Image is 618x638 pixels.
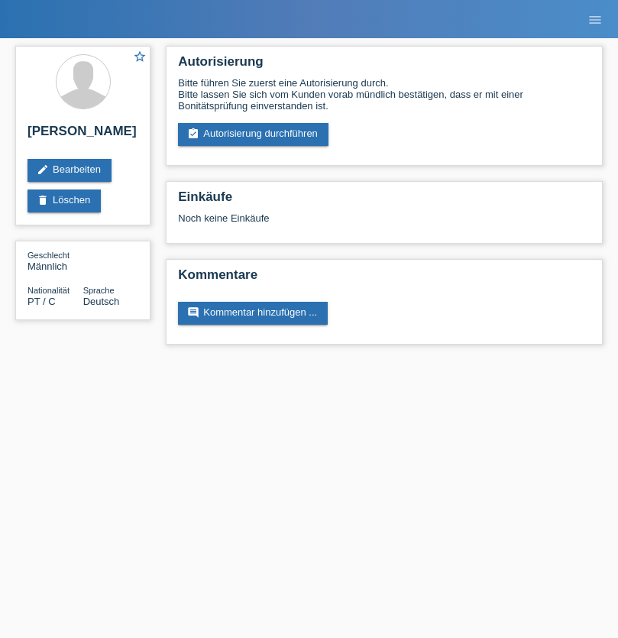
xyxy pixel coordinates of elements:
[28,296,56,307] span: Portugal / C / 26.07.2021
[178,123,328,146] a: assignment_turned_inAutorisierung durchführen
[187,306,199,319] i: comment
[178,189,590,212] h2: Einkäufe
[178,54,590,77] h2: Autorisierung
[178,267,590,290] h2: Kommentare
[178,77,590,112] div: Bitte führen Sie zuerst eine Autorisierung durch. Bitte lassen Sie sich vom Kunden vorab mündlich...
[580,15,610,24] a: menu
[28,189,101,212] a: deleteLöschen
[83,286,115,295] span: Sprache
[37,194,49,206] i: delete
[83,296,120,307] span: Deutsch
[28,286,70,295] span: Nationalität
[178,212,590,235] div: Noch keine Einkäufe
[28,249,83,272] div: Männlich
[37,164,49,176] i: edit
[28,251,70,260] span: Geschlecht
[28,159,112,182] a: editBearbeiten
[587,12,603,28] i: menu
[133,50,147,63] i: star_border
[28,124,138,147] h2: [PERSON_NAME]
[187,128,199,140] i: assignment_turned_in
[133,50,147,66] a: star_border
[178,302,328,325] a: commentKommentar hinzufügen ...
